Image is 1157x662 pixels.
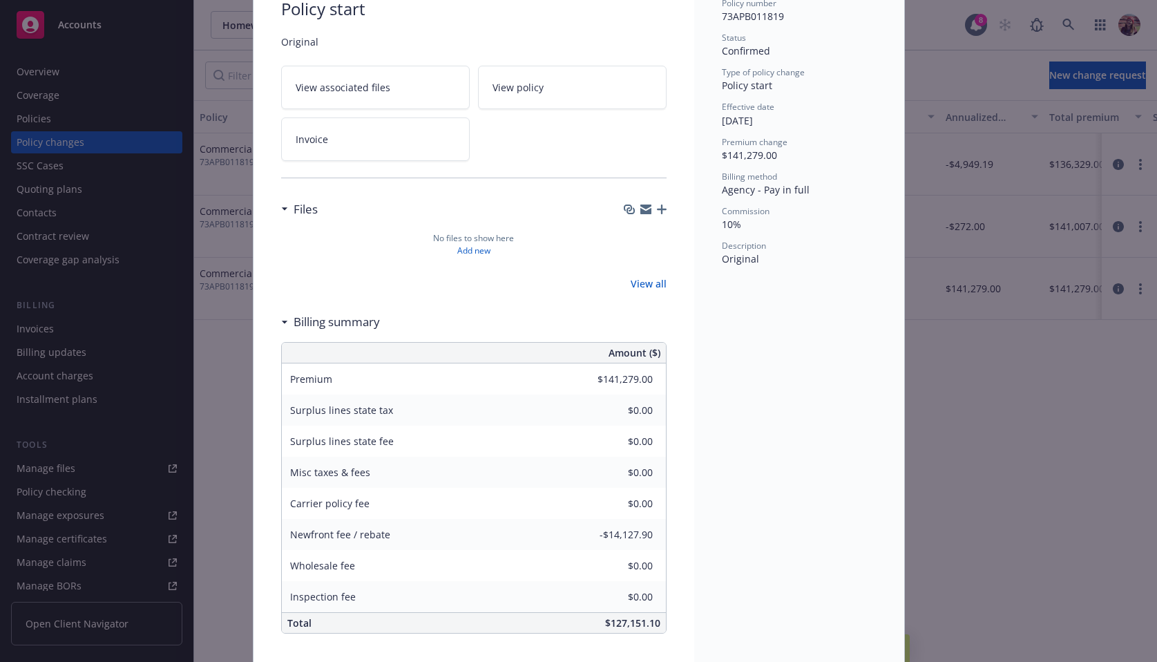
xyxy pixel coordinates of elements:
span: Invoice [296,132,328,146]
input: 0.00 [571,369,661,390]
span: Inspection fee [290,590,356,603]
span: Type of policy change [722,66,805,78]
input: 0.00 [571,524,661,545]
input: 0.00 [571,493,661,514]
span: Premium change [722,136,787,148]
span: View associated files [296,80,390,95]
span: Billing method [722,171,777,182]
span: Agency - Pay in full [722,183,810,196]
span: Wholesale fee [290,559,355,572]
span: Premium [290,372,332,386]
span: Confirmed [722,44,770,57]
a: View all [631,276,667,291]
span: Amount ($) [609,346,660,360]
span: Misc taxes & fees [290,466,370,479]
input: 0.00 [571,462,661,483]
span: Original [722,252,759,265]
span: Carrier policy fee [290,497,370,510]
a: View policy [478,66,667,109]
span: Effective date [722,101,774,113]
input: 0.00 [571,431,661,452]
span: Status [722,32,746,44]
span: No files to show here [433,232,514,245]
span: View policy [493,80,544,95]
div: Files [281,200,318,218]
span: Surplus lines state tax [290,404,393,417]
span: 10% [722,218,741,231]
span: Newfront fee / rebate [290,528,390,541]
span: 73APB011819 [722,10,784,23]
h3: Billing summary [294,313,380,331]
span: Description [722,240,766,252]
span: Policy start [722,79,772,92]
span: Surplus lines state fee [290,435,394,448]
a: Invoice [281,117,470,161]
input: 0.00 [571,587,661,607]
span: $127,151.10 [605,616,660,630]
span: Commission [722,205,769,217]
a: View associated files [281,66,470,109]
span: $141,279.00 [722,149,777,162]
input: 0.00 [571,556,661,576]
h3: Files [294,200,318,218]
span: Original [281,35,667,49]
div: Billing summary [281,313,380,331]
input: 0.00 [571,400,661,421]
span: Total [287,616,312,630]
span: [DATE] [722,114,753,127]
a: Add new [457,245,490,257]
